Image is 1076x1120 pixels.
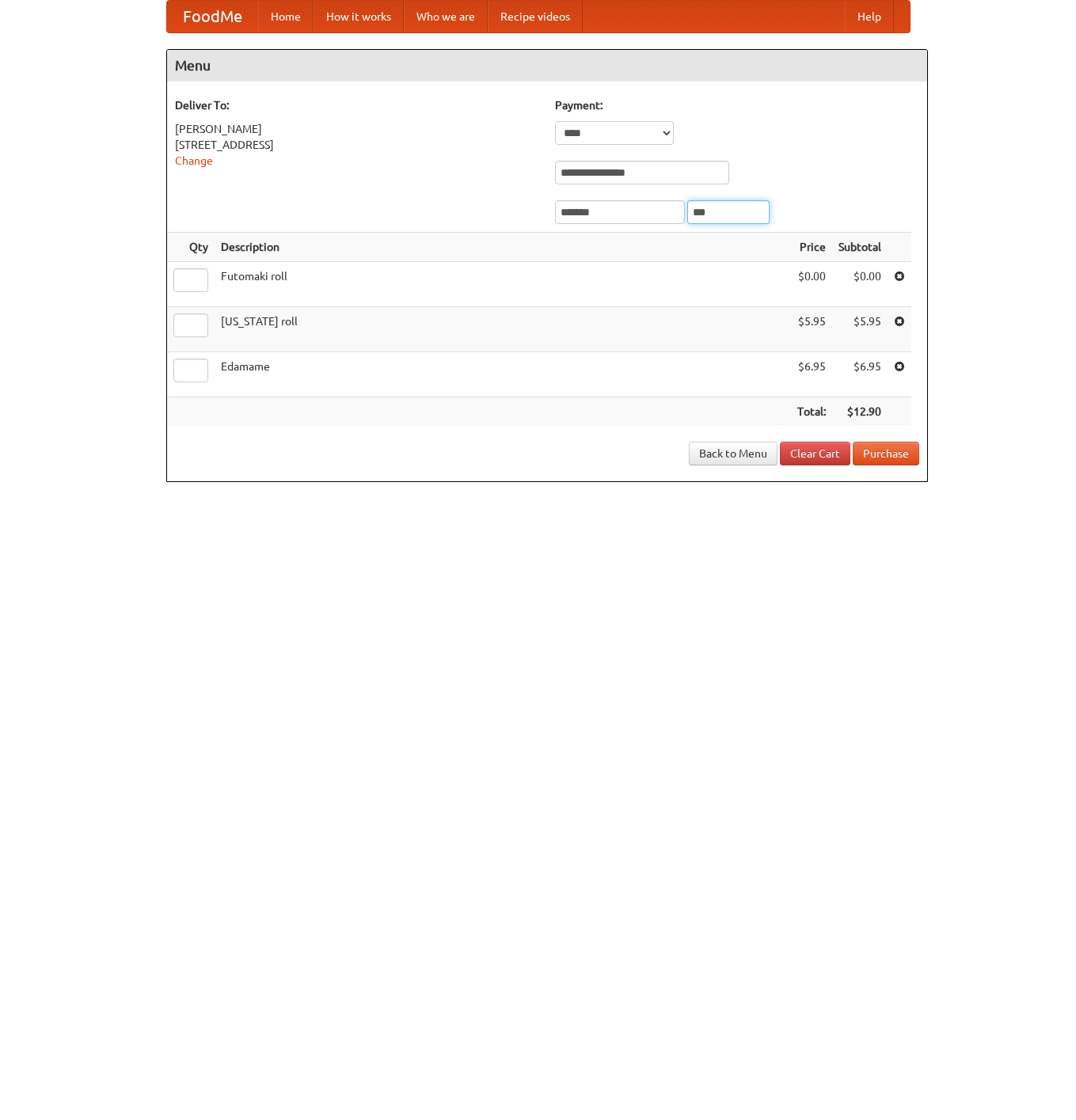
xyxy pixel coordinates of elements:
th: Subtotal [832,233,888,262]
a: Recipe videos [488,1,583,32]
h4: Menu [167,50,927,82]
a: Change [175,154,213,167]
td: $5.95 [791,307,832,352]
h5: Payment: [555,97,919,113]
button: Purchase [853,442,919,465]
th: Description [215,233,791,262]
td: $0.00 [791,262,832,307]
th: Total: [791,397,832,427]
a: Home [258,1,314,32]
a: Back to Menu [689,442,778,465]
td: Edamame [215,352,791,397]
td: $0.00 [832,262,888,307]
th: $12.90 [832,397,888,427]
div: [STREET_ADDRESS] [175,137,539,153]
td: [US_STATE] roll [215,307,791,352]
td: Futomaki roll [215,262,791,307]
td: $6.95 [832,352,888,397]
td: $6.95 [791,352,832,397]
a: FoodMe [167,1,258,32]
a: How it works [314,1,404,32]
td: $5.95 [832,307,888,352]
div: [PERSON_NAME] [175,121,539,137]
a: Help [845,1,894,32]
a: Clear Cart [780,442,850,465]
a: Who we are [404,1,488,32]
th: Qty [167,233,215,262]
th: Price [791,233,832,262]
h5: Deliver To: [175,97,539,113]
